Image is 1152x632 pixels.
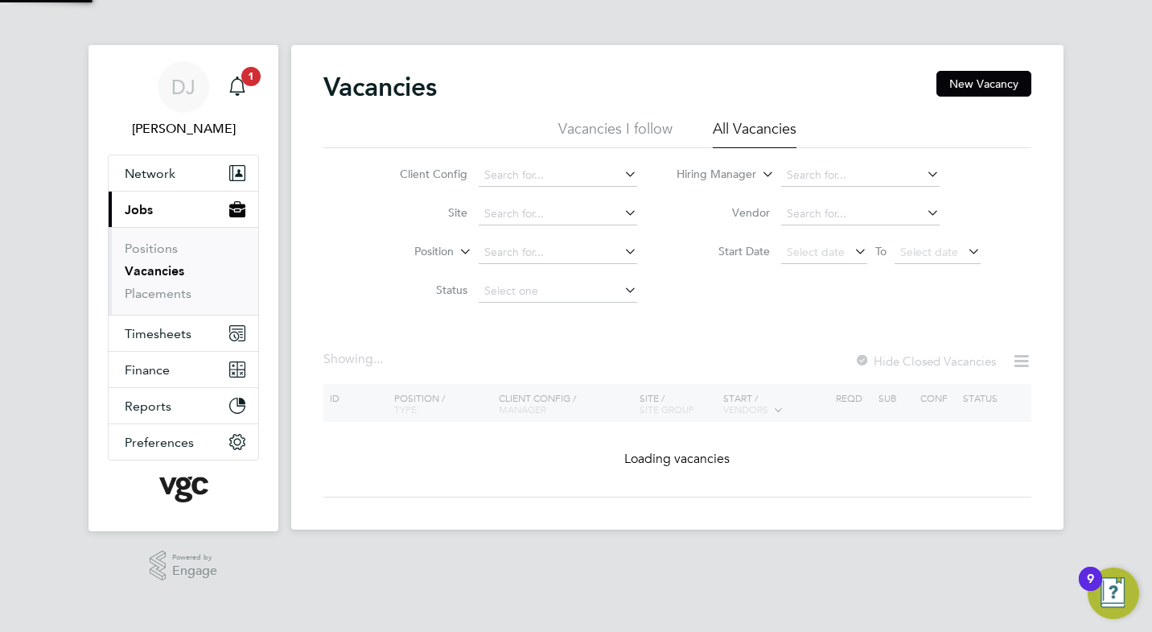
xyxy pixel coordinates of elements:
[125,362,170,378] span: Finance
[664,167,756,183] label: Hiring Manager
[125,435,194,450] span: Preferences
[125,326,191,341] span: Timesheets
[373,351,383,367] span: ...
[125,202,153,217] span: Jobs
[125,166,175,181] span: Network
[125,286,191,301] a: Placements
[108,61,259,138] a: DJ[PERSON_NAME]
[241,67,261,86] span: 1
[109,388,258,423] button: Reports
[109,192,258,227] button: Jobs
[109,316,258,351] button: Timesheets
[1087,579,1094,600] div: 9
[375,167,467,181] label: Client Config
[870,241,891,262] span: To
[781,203,940,225] input: Search for...
[125,241,178,256] a: Positions
[125,263,184,279] a: Vacancies
[479,242,637,264] input: Search for...
[677,205,770,220] label: Vendor
[171,76,195,97] span: DJ
[109,424,258,460] button: Preferences
[479,203,637,225] input: Search for...
[1088,568,1139,619] button: Open Resource Center, 9 new notifications
[854,353,996,369] label: Hide Closed Vacancies
[159,477,208,502] img: vgcgroup-logo-retina.png
[109,352,258,387] button: Finance
[125,399,171,414] span: Reports
[109,155,258,191] button: Network
[323,71,437,103] h2: Vacancies
[88,45,278,531] nav: Main navigation
[361,244,454,260] label: Position
[781,164,940,187] input: Search for...
[221,61,253,113] a: 1
[150,551,218,581] a: Powered byEngage
[677,244,770,258] label: Start Date
[375,283,467,297] label: Status
[108,477,259,502] a: Go to home page
[936,71,1031,97] button: New Vacancy
[900,245,958,259] span: Select date
[713,119,796,148] li: All Vacancies
[558,119,673,148] li: Vacancies I follow
[375,205,467,220] label: Site
[172,551,217,564] span: Powered by
[323,351,386,368] div: Showing
[172,564,217,578] span: Engage
[108,119,259,138] span: Donatas Jausicas
[479,164,637,187] input: Search for...
[479,280,637,303] input: Select one
[109,227,258,315] div: Jobs
[787,245,845,259] span: Select date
